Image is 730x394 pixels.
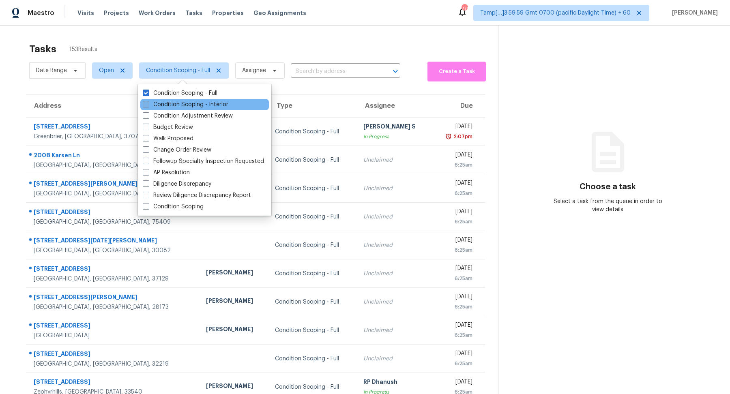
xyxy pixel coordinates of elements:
span: Projects [104,9,129,17]
div: [STREET_ADDRESS] [34,350,193,360]
span: Tamp[…]3:59:59 Gmt 0700 (pacific Daylight Time) + 60 [480,9,631,17]
h2: Tasks [29,45,56,53]
div: 6:25am [438,360,472,368]
span: [PERSON_NAME] [669,9,718,17]
div: [DATE] [438,179,472,189]
div: 6:25am [438,189,472,197]
div: [STREET_ADDRESS] [34,378,193,388]
div: [DATE] [438,349,472,360]
div: Condition Scoping - Full [275,213,350,221]
div: 6:25am [438,218,472,226]
label: Condition Scoping [143,203,204,211]
div: Condition Scoping - Full [275,270,350,278]
div: [GEOGRAPHIC_DATA], [GEOGRAPHIC_DATA], 32219 [34,360,193,368]
label: Diligence Discrepancy [143,180,211,188]
div: Condition Scoping - Full [275,184,350,193]
div: Select a task from the queue in order to view details [553,197,663,214]
div: Condition Scoping - Full [275,156,350,164]
div: [PERSON_NAME] [206,268,262,278]
label: AP Resolution [143,169,190,177]
img: Overdue Alarm Icon [445,133,452,141]
div: Unclaimed [363,355,425,363]
div: Condition Scoping - Full [275,241,350,249]
span: Open [99,66,114,75]
button: Open [390,66,401,77]
button: Create a Task [427,62,486,81]
div: [STREET_ADDRESS] [34,321,193,332]
span: Geo Assignments [253,9,306,17]
div: 6:25am [438,331,472,339]
div: [DATE] [438,151,472,161]
label: Condition Scoping - Interior [143,101,228,109]
div: [GEOGRAPHIC_DATA], [GEOGRAPHIC_DATA], 75165 [34,190,193,198]
label: Review Diligence Discrepancy Report [143,191,251,199]
div: [STREET_ADDRESS] [34,208,193,218]
span: Condition Scoping - Full [146,66,210,75]
div: 6:25am [438,303,472,311]
div: 6:25am [438,274,472,283]
th: Address [26,95,200,118]
label: Condition Scoping - Full [143,89,217,97]
div: Condition Scoping - Full [275,383,350,391]
span: 153 Results [69,45,97,54]
div: 2:07pm [452,133,472,141]
div: [GEOGRAPHIC_DATA], [GEOGRAPHIC_DATA], 75409 [34,218,193,226]
div: Unclaimed [363,184,425,193]
div: [STREET_ADDRESS] [34,265,193,275]
input: Search by address [291,65,378,78]
div: [STREET_ADDRESS][DATE][PERSON_NAME] [34,236,193,246]
div: Unclaimed [363,326,425,334]
div: [GEOGRAPHIC_DATA], [GEOGRAPHIC_DATA], 28173 [34,303,193,311]
div: 6:25am [438,161,472,169]
div: Condition Scoping - Full [275,298,350,306]
div: 2008 Karsen Ln [34,151,193,161]
th: Assignee [357,95,432,118]
label: Followup Specialty Inspection Requested [143,157,264,165]
div: Unclaimed [363,270,425,278]
div: [DATE] [438,264,472,274]
div: 776 [462,5,467,13]
span: Create a Task [432,67,482,76]
div: [DATE] [438,293,472,303]
div: In Progress [363,133,425,141]
span: Tasks [185,10,202,16]
label: Condition Adjustment Review [143,112,233,120]
h3: Choose a task [580,183,636,191]
div: [STREET_ADDRESS] [34,122,193,133]
div: [DATE] [438,122,472,133]
label: Change Order Review [143,146,211,154]
div: [DATE] [438,236,472,246]
div: Condition Scoping - Full [275,128,350,136]
div: [PERSON_NAME] S [363,122,425,133]
div: Condition Scoping - Full [275,355,350,363]
span: Date Range [36,66,67,75]
div: Greenbrier, [GEOGRAPHIC_DATA], 37073 [34,133,193,141]
div: Condition Scoping - Full [275,326,350,334]
div: [STREET_ADDRESS][PERSON_NAME] [34,293,193,303]
div: [GEOGRAPHIC_DATA], [GEOGRAPHIC_DATA], 75126 [34,161,193,169]
div: Unclaimed [363,156,425,164]
div: 6:25am [438,246,472,254]
div: [DATE] [438,321,472,331]
span: Maestro [28,9,54,17]
div: [GEOGRAPHIC_DATA] [34,332,193,340]
label: Budget Review [143,123,193,131]
span: Visits [77,9,94,17]
th: Type [268,95,357,118]
span: Assignee [242,66,266,75]
div: [PERSON_NAME] [206,325,262,335]
th: Due [432,95,485,118]
div: [STREET_ADDRESS][PERSON_NAME] [34,180,193,190]
div: [GEOGRAPHIC_DATA], [GEOGRAPHIC_DATA], 37129 [34,275,193,283]
div: Unclaimed [363,213,425,221]
span: Properties [212,9,244,17]
div: [GEOGRAPHIC_DATA], [GEOGRAPHIC_DATA], 30082 [34,246,193,255]
div: [PERSON_NAME] [206,382,262,392]
label: Walk Proposed [143,135,193,143]
div: RP Dhanush [363,378,425,388]
span: Work Orders [139,9,176,17]
div: [PERSON_NAME] [206,297,262,307]
div: [DATE] [438,378,472,388]
div: Unclaimed [363,298,425,306]
div: Unclaimed [363,241,425,249]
